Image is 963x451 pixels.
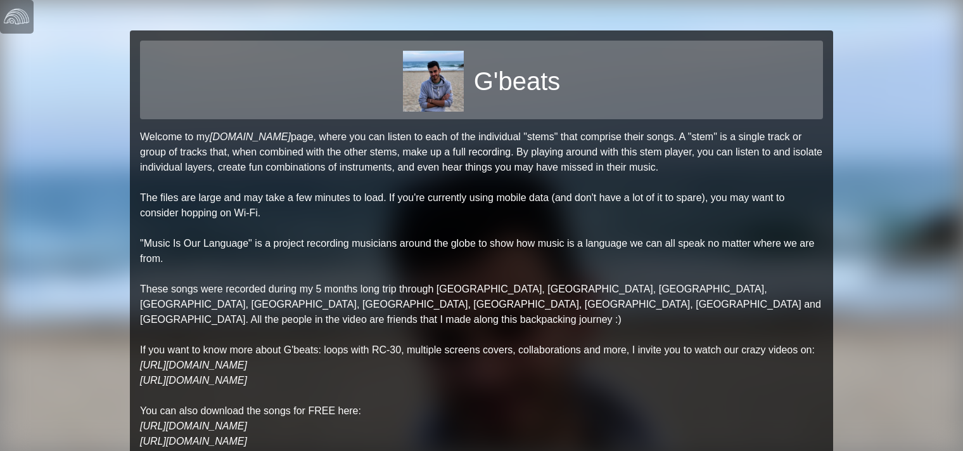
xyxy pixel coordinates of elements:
[140,360,247,370] a: [URL][DOMAIN_NAME]
[474,66,561,96] h1: G'beats
[140,375,247,386] a: [URL][DOMAIN_NAME]
[210,131,291,142] a: [DOMAIN_NAME]
[140,436,247,447] a: [URL][DOMAIN_NAME]
[140,129,823,449] p: Welcome to my page, where you can listen to each of the individual "stems" that comprise their so...
[403,51,464,112] img: e81eff35c68610cc2419f57e3a0a9b6641af3508fca18a516bc430d9a05625ea.jpg
[4,4,29,29] img: logo-white-4c48a5e4bebecaebe01ca5a9d34031cfd3d4ef9ae749242e8c4bf12ef99f53e8.png
[140,421,247,431] a: [URL][DOMAIN_NAME]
